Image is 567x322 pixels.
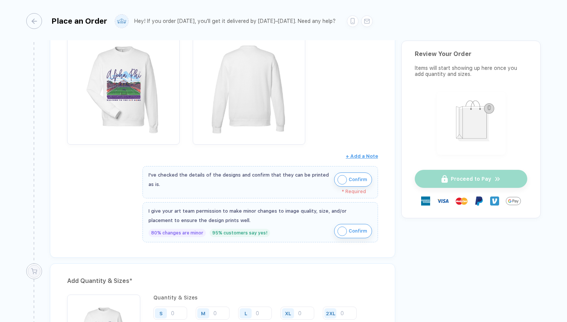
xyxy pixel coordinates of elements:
img: express [421,197,430,206]
div: S [159,310,163,316]
div: * Required [148,189,366,194]
button: iconConfirm [334,224,372,238]
div: XL [285,310,291,316]
div: Add Quantity & Sizes [67,275,378,287]
img: icon [337,175,347,184]
button: + Add a Note [346,150,378,162]
div: Review Your Order [415,50,527,57]
div: Place an Order [51,17,107,26]
img: user profile [115,15,128,28]
img: a0309df5-9731-439b-a1f0-98cf7c8275a7_nt_front_1757957945814.jpg [71,32,176,137]
img: visa [437,195,449,207]
img: master-card [456,195,468,207]
div: Quantity & Sizes [153,295,378,301]
div: 95% customers say yes! [210,229,270,237]
div: I give your art team permission to make minor changes to image quality, size, and/or placement to... [148,206,372,225]
div: 80% changes are minor [148,229,206,237]
span: + Add a Note [346,153,378,159]
img: a0309df5-9731-439b-a1f0-98cf7c8275a7_nt_back_1757957945817.jpg [196,32,301,137]
img: Venmo [490,197,499,206]
span: Confirm [349,174,367,186]
div: 2XL [326,310,335,316]
div: Items will start showing up here once you add quantity and sizes. [415,65,527,77]
div: I've checked the details of the designs and confirm that they can be printed as is. [148,170,330,189]
img: icon [337,227,347,236]
img: shopping_bag.png [440,95,502,150]
img: Paypal [474,197,483,206]
div: M [201,310,205,316]
div: Hey! If you order [DATE], you'll get it delivered by [DATE]–[DATE]. Need any help? [134,18,336,24]
img: GPay [506,194,521,209]
button: iconConfirm [334,172,372,187]
span: Confirm [349,225,367,237]
div: L [244,310,247,316]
